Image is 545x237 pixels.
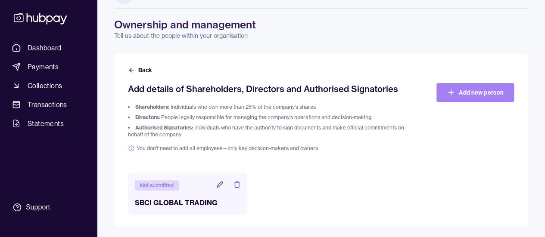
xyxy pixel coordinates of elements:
[128,104,417,111] li: Individuals who own more than 25% of the company's shares
[135,197,240,208] h3: SBCI GLOBAL TRADING
[128,66,154,74] button: Back
[28,99,67,110] span: Transactions
[128,114,417,121] li: People legally responsible for managing the company's operations and decision-making
[128,83,417,95] h2: Add details of Shareholders, Directors and Authorised Signatories
[9,78,88,93] a: Collections
[135,180,179,191] div: Not submitted
[128,145,417,152] span: You don't need to add all employees—only key decision-makers and owners
[9,116,88,131] a: Statements
[28,118,64,129] span: Statements
[135,124,193,131] span: Authorised Signatories:
[135,104,169,110] span: Shareholders:
[436,83,514,102] a: Add new person
[9,40,88,55] a: Dashboard
[28,43,62,53] span: Dashboard
[9,198,88,216] a: Support
[28,80,62,91] span: Collections
[135,114,160,120] span: Directors:
[128,124,417,138] li: Individuals who have the authority to sign documents and make official commitments on behalf of t...
[26,203,50,212] div: Support
[28,62,59,72] span: Payments
[9,97,88,112] a: Transactions
[114,31,528,40] p: Tell us about the people within your organisation
[114,18,528,31] h1: Ownership and management
[9,59,88,74] a: Payments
